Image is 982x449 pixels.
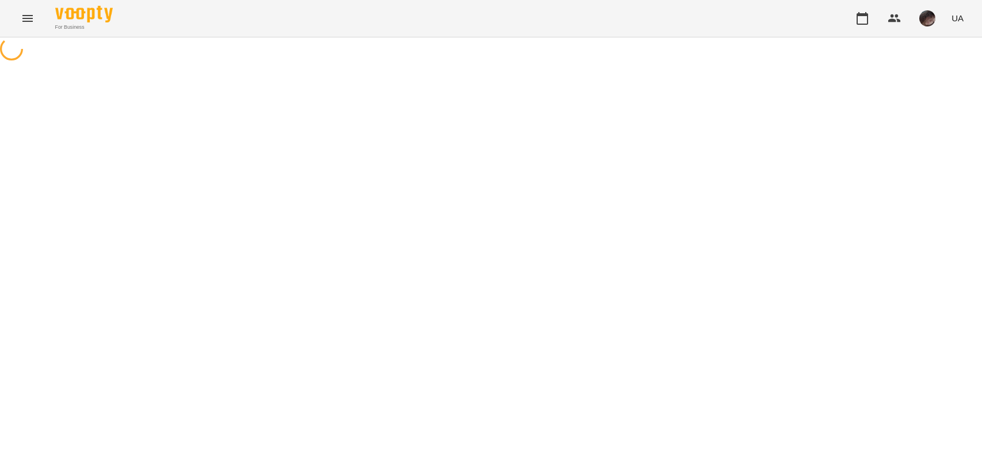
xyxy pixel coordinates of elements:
span: For Business [55,24,113,31]
img: Voopty Logo [55,6,113,22]
button: UA [947,7,968,29]
span: UA [952,12,964,24]
img: 297f12a5ee7ab206987b53a38ee76f7e.jpg [919,10,935,26]
button: Menu [14,5,41,32]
